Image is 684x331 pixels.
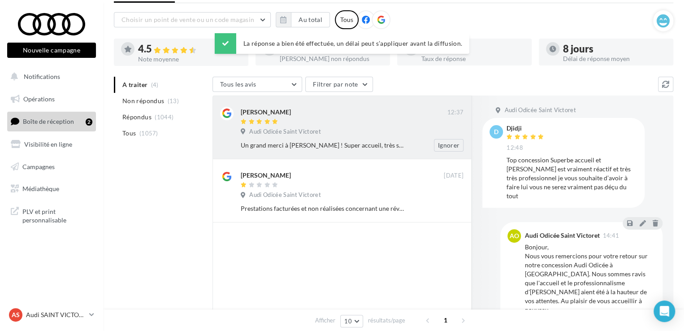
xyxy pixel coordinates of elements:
div: Tous [335,10,359,29]
button: Au total [276,12,330,27]
span: (13) [168,97,179,105]
span: résultats/page [368,316,405,325]
span: 14:41 [602,233,619,239]
span: (1044) [155,113,173,121]
span: AS [12,310,20,319]
span: Audi Odicée Saint Victoret [249,128,320,136]
span: AO [510,231,519,240]
div: 2 [86,118,92,126]
span: Médiathèque [22,185,59,192]
span: 12:37 [447,109,463,117]
button: Choisir un point de vente ou un code magasin [114,12,271,27]
a: Visibilité en ligne [5,135,98,154]
button: Tous les avis [212,77,302,92]
button: 10 [340,315,363,327]
div: Top concession Superbe accueil et [PERSON_NAME] est vraiment réactif et très très professionnel j... [507,156,637,200]
span: Audi Odicée Saint Victoret [504,106,576,114]
button: Notifications [5,67,94,86]
div: Audi Odicée Saint Victoret [524,232,599,239]
button: Filtrer par note [305,77,373,92]
span: 1 [438,313,453,327]
a: Médiathèque [5,179,98,198]
span: (1057) [139,130,158,137]
span: D [494,127,498,136]
span: Tous les avis [220,80,256,88]
div: Djidji [507,125,546,131]
span: Notifications [24,73,60,80]
div: La réponse a bien été effectuée, un délai peut s’appliquer avant la diffusion. [215,33,469,54]
div: 99 % [421,44,524,54]
span: Opérations [23,95,55,103]
div: Prestations facturées et non réalisées concernant une révision facturée 733 €. Nous avons du nous... [241,204,405,213]
a: Boîte de réception2 [5,112,98,131]
div: [PERSON_NAME] [241,171,291,180]
span: Campagnes [22,162,55,170]
a: PLV et print personnalisable [5,202,98,228]
div: 8 jours [563,44,666,54]
span: PLV et print personnalisable [22,205,92,225]
span: Boîte de réception [23,118,74,125]
a: Opérations [5,90,98,109]
span: Tous [122,129,136,138]
span: Afficher [315,316,335,325]
span: 10 [344,318,352,325]
a: AS Audi SAINT VICTORET [7,306,96,323]
div: 4.5 [138,44,241,54]
div: Délai de réponse moyen [563,56,666,62]
span: Audi Odicée Saint Victoret [249,191,320,199]
button: Au total [291,12,330,27]
p: Audi SAINT VICTORET [26,310,86,319]
div: [PERSON_NAME] [241,108,291,117]
div: Taux de réponse [421,56,524,62]
span: Répondus [122,113,152,122]
span: 12:48 [507,144,523,152]
button: Ignorer [434,139,463,152]
div: Un grand merci à [PERSON_NAME] ! Super accueil, très sympa et toujours disponible pour répondre à... [241,141,405,150]
div: Note moyenne [138,56,241,62]
span: [DATE] [444,172,463,180]
div: Open Intercom Messenger [654,301,675,322]
span: Non répondus [122,96,164,105]
span: Choisir un point de vente ou un code magasin [121,16,254,23]
button: Nouvelle campagne [7,43,96,58]
a: Campagnes [5,157,98,176]
span: Visibilité en ligne [24,140,72,148]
